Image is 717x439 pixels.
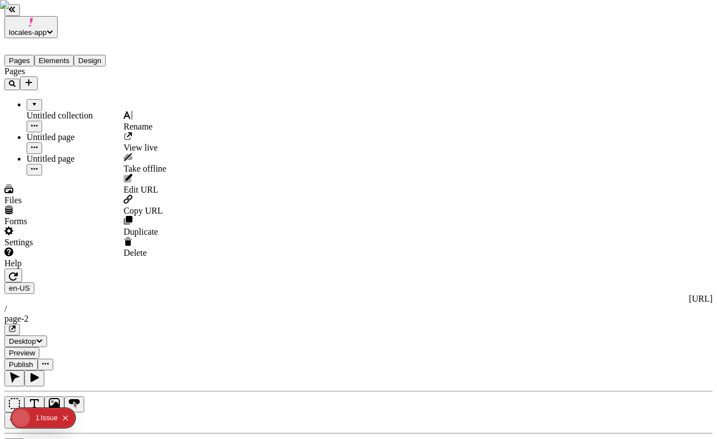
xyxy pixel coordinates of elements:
[124,248,147,257] span: Delete
[124,122,152,131] span: Rename
[124,227,158,236] span: Duplicate
[124,206,163,215] span: Copy URL
[4,9,162,19] p: Cookie Test Route
[124,185,158,194] span: Edit URL
[124,143,158,152] span: View live
[124,164,166,173] span: Take offline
